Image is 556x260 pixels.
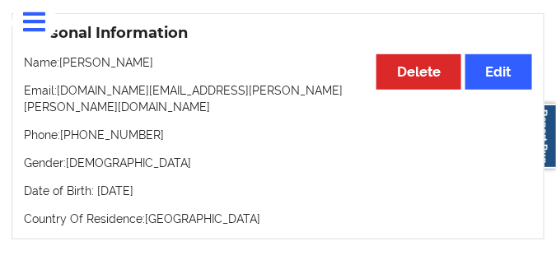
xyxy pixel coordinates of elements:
[24,127,532,143] p: Phone: [PHONE_NUMBER]
[24,54,532,71] p: Name: [PERSON_NAME]
[465,54,532,90] button: Edit
[24,82,532,115] p: Email: [DOMAIN_NAME][EMAIL_ADDRESS][PERSON_NAME][PERSON_NAME][DOMAIN_NAME]
[376,54,461,90] button: Delete
[24,155,532,171] p: Gender: [DEMOGRAPHIC_DATA]
[24,211,532,227] p: Country Of Residence: [GEOGRAPHIC_DATA]
[24,183,532,199] p: Date of Birth: [DATE]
